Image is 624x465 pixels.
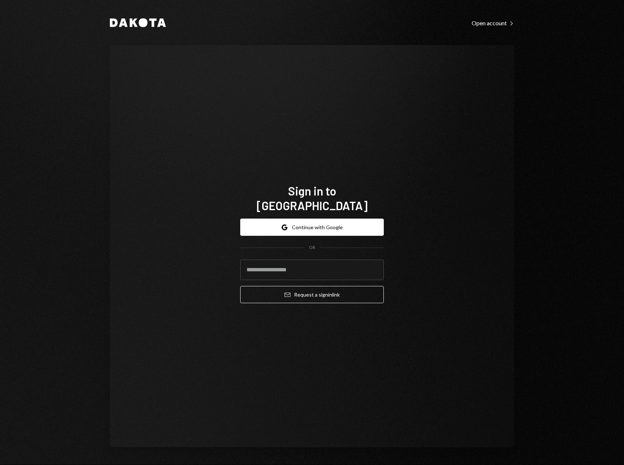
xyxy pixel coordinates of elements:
button: Continue with Google [240,219,384,236]
a: Open account [472,19,514,27]
h1: Sign in to [GEOGRAPHIC_DATA] [240,183,384,213]
button: Request a signinlink [240,286,384,303]
div: OR [309,245,315,251]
